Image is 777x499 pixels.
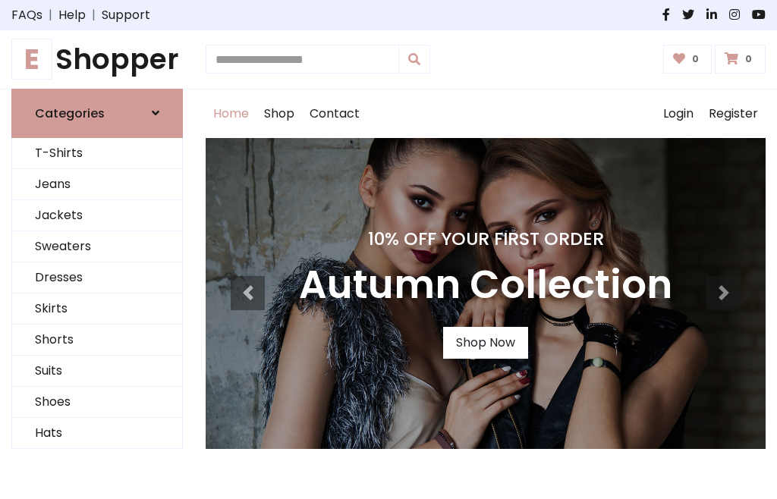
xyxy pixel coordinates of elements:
a: 0 [663,45,713,74]
a: Jackets [12,200,182,231]
a: T-Shirts [12,138,182,169]
a: Login [656,89,701,138]
span: | [86,6,102,24]
a: EShopper [11,42,183,77]
a: Support [102,6,150,24]
a: Shop Now [443,327,528,359]
a: Hats [12,418,182,449]
h6: Categories [35,106,105,121]
a: Categories [11,89,183,138]
a: Contact [302,89,367,138]
a: Jeans [12,169,182,200]
a: Skirts [12,293,182,325]
h4: 10% Off Your First Order [299,228,672,249]
span: 0 [688,52,703,66]
span: 0 [741,52,756,66]
a: 0 [715,45,766,74]
h3: Autumn Collection [299,262,672,309]
h1: Shopper [11,42,183,77]
a: FAQs [11,6,42,24]
a: Shop [256,89,302,138]
a: Shorts [12,325,182,356]
a: Help [58,6,86,24]
a: Sweaters [12,231,182,262]
a: Suits [12,356,182,387]
span: | [42,6,58,24]
a: Dresses [12,262,182,293]
a: Home [206,89,256,138]
a: Register [701,89,766,138]
a: Shoes [12,387,182,418]
span: E [11,39,52,80]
